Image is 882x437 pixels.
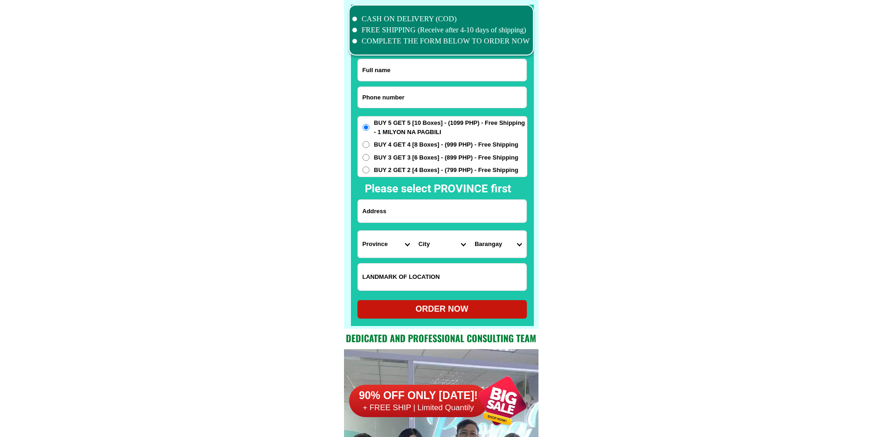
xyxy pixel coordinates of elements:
input: BUY 2 GET 2 [4 Boxes] - (799 PHP) - Free Shipping [363,166,369,173]
select: Select province [358,231,414,258]
h6: + FREE SHIP | Limited Quantily [349,403,488,413]
input: Input address [358,200,526,222]
li: FREE SHIPPING (Receive after 4-10 days of shipping) [352,25,530,36]
li: CASH ON DELIVERY (COD) [352,13,530,25]
span: BUY 3 GET 3 [6 Boxes] - (899 PHP) - Free Shipping [374,153,519,162]
input: BUY 3 GET 3 [6 Boxes] - (899 PHP) - Free Shipping [363,154,369,161]
input: Input phone_number [358,87,526,108]
div: ORDER NOW [357,303,527,315]
span: BUY 4 GET 4 [8 Boxes] - (999 PHP) - Free Shipping [374,140,519,149]
h6: 90% OFF ONLY [DATE]! [349,389,488,403]
h2: Please select PROVINCE first [365,180,611,197]
li: COMPLETE THE FORM BELOW TO ORDER NOW [352,36,530,47]
select: Select district [414,231,470,258]
select: Select commune [470,231,526,258]
input: BUY 5 GET 5 [10 Boxes] - (1099 PHP) - Free Shipping - 1 MILYON NA PAGBILI [363,124,369,131]
input: Input LANDMARKOFLOCATION [358,264,526,290]
span: BUY 5 GET 5 [10 Boxes] - (1099 PHP) - Free Shipping - 1 MILYON NA PAGBILI [374,118,527,136]
input: BUY 4 GET 4 [8 Boxes] - (999 PHP) - Free Shipping [363,141,369,148]
input: Input full_name [358,59,526,81]
span: BUY 2 GET 2 [4 Boxes] - (799 PHP) - Free Shipping [374,166,519,175]
h2: Dedicated and professional consulting team [344,331,538,345]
